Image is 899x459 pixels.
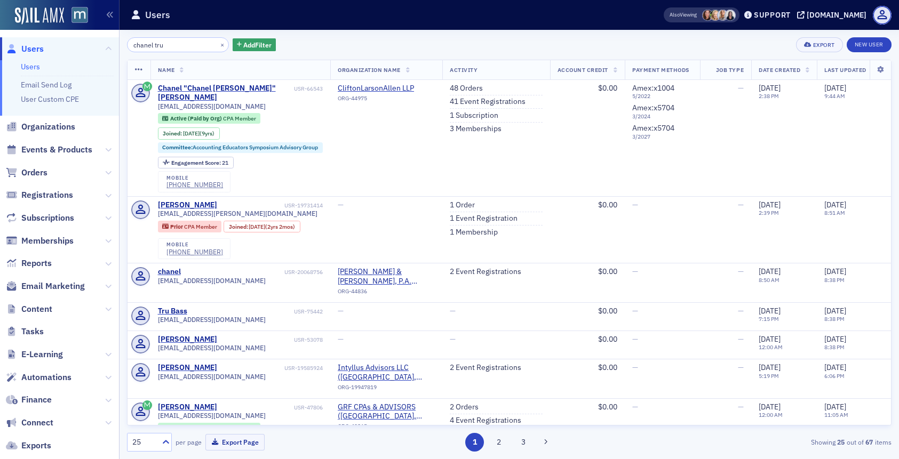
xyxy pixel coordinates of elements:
time: 11:05 AM [824,411,848,418]
a: 1 Event Registration [450,214,518,223]
time: 12:00 AM [759,411,783,418]
span: [DATE] [759,363,781,372]
label: per page [176,437,202,447]
a: Users [21,62,40,71]
button: × [218,39,227,49]
span: [DATE] [824,402,846,412]
span: 3 / 2027 [632,133,693,140]
a: Subscriptions [6,212,74,224]
a: 41 Event Registrations [450,97,526,107]
div: Committee: [158,142,323,153]
span: Last Updated [824,66,866,74]
a: User Custom CPE [21,94,79,104]
a: 1 Subscription [450,111,498,120]
span: Organization Name [338,66,401,74]
span: [DATE] [824,200,846,210]
span: [EMAIL_ADDRESS][DOMAIN_NAME] [158,344,266,352]
span: — [632,334,638,344]
span: Joined : [163,130,183,137]
span: Date Created [759,66,800,74]
span: Payment Methods [632,66,689,74]
span: $0.00 [598,306,617,316]
button: 1 [465,433,484,452]
span: Viewing [670,11,697,19]
div: USR-53078 [219,336,323,343]
span: $0.00 [598,363,617,372]
span: — [338,200,344,210]
a: GRF CPAs & ADVISORS ([GEOGRAPHIC_DATA], [GEOGRAPHIC_DATA]) [338,402,435,421]
div: Also [670,11,680,18]
a: 1 Membership [450,228,498,237]
span: $0.00 [598,334,617,344]
span: Joined : [229,223,249,230]
div: Joined: 2016-08-09 00:00:00 [158,127,220,139]
span: — [450,334,456,344]
a: 1 Order [450,200,475,210]
a: New User [847,37,892,52]
a: [PERSON_NAME] [158,335,217,344]
span: Users [21,43,44,55]
span: Amex : x5704 [632,123,674,133]
span: Profile [873,6,892,25]
div: 21 [171,160,228,166]
span: [EMAIL_ADDRESS][DOMAIN_NAME] [158,102,266,110]
a: 2 Event Registrations [450,267,521,277]
span: Exports [21,440,51,452]
div: USR-19585924 [219,365,323,372]
h1: Users [145,9,170,21]
a: 3 Memberships [450,124,502,134]
div: Active (Paid by Org): Active (Paid by Org): CPA Member [158,113,261,124]
span: Registrations [21,189,73,201]
span: Amex : x1004 [632,83,674,93]
a: [PHONE_NUMBER] [166,248,223,256]
time: 5:19 PM [759,372,779,380]
span: [EMAIL_ADDRESS][DOMAIN_NAME] [158,412,266,420]
span: Active (Paid by Org) [170,424,223,432]
a: [PERSON_NAME] [158,200,217,210]
time: 8:38 PM [824,343,845,351]
span: [EMAIL_ADDRESS][DOMAIN_NAME] [158,277,266,285]
span: Events & Products [21,144,92,156]
a: Automations [6,372,71,383]
a: Active (Paid by Org) CPA Member [162,424,256,431]
button: AddFilter [233,38,276,52]
img: SailAMX [15,7,64,25]
span: [DATE] [759,267,781,276]
time: 2:38 PM [759,92,779,100]
span: Emily Trott [717,10,728,21]
div: USR-75442 [189,308,323,315]
span: — [632,363,638,372]
a: [PHONE_NUMBER] [166,181,223,189]
a: Email Marketing [6,280,85,292]
div: Chanel "Chanel [PERSON_NAME]" [PERSON_NAME] [158,84,292,102]
time: 8:38 PM [824,276,845,284]
div: Joined: 2023-07-01 00:00:00 [224,221,300,232]
div: mobile [166,175,223,181]
span: Name [158,66,175,74]
div: [PERSON_NAME] [158,402,217,412]
span: CliftonLarsonAllen LLP [338,84,435,93]
span: Activity [450,66,478,74]
span: CPA Member [223,115,256,122]
a: Reports [6,257,52,269]
div: (2yrs 2mos) [249,223,295,230]
span: — [738,402,744,412]
span: GRF CPAs & ADVISORS (Bethesda, MD) [338,402,435,421]
span: Active (Paid by Org) [170,115,223,122]
span: Account Credit [558,66,608,74]
a: Registrations [6,189,73,201]
span: — [338,306,344,316]
a: Exports [6,440,51,452]
span: Add Filter [243,40,272,50]
span: [DATE] [249,223,265,230]
div: Prior: Prior: CPA Member [158,221,222,232]
strong: 67 [864,437,875,447]
span: Job Type [716,66,744,74]
span: Organizations [21,121,75,133]
button: 2 [490,433,508,452]
span: Finance [21,394,52,406]
a: 4 Event Registrations [450,416,521,425]
span: Connect [21,417,53,429]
